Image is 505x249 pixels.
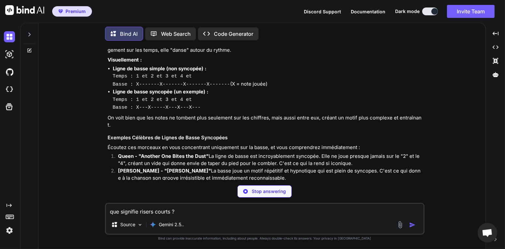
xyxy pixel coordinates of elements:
p: Bind can provide inaccurate information, including about people. Always double-check its answers.... [105,236,424,241]
button: Discord Support [304,8,341,15]
p: La basse joue un motif répétitif et hypnotique qui est plein de syncopes. C'est ce qui donne à la... [118,167,423,182]
p: Web Search [161,30,191,38]
button: premiumPremium [52,6,92,17]
p: Stop answering [252,188,286,195]
img: attachment [396,221,404,228]
img: darkAi-studio [4,49,15,60]
button: Documentation [351,8,385,15]
img: settings [4,225,15,236]
p: Gemini 2.5.. [159,221,184,228]
img: githubDark [4,66,15,77]
p: Écoutez ces morceaux en vous concentrant uniquement sur la basse, et vous comprendrez immédiateme... [108,144,423,151]
img: Pick Models [137,222,143,228]
p: Bind AI [120,30,138,38]
strong: Queen - "Another One Bites the Dust" [118,153,209,159]
p: (X = note jouée) [113,65,423,89]
img: Gemini 2.5 Pro [150,221,156,228]
p: Code Generator [214,30,253,38]
img: premium [58,9,63,13]
code: Temps : 1 et 2 et 3 et 4 et [113,97,192,103]
strong: Visuellement : [108,57,142,63]
strong: [PERSON_NAME] - "[PERSON_NAME]" [118,168,211,174]
code: Basse : X---X-----X---X---X--- [113,105,201,110]
img: darkChat [4,31,15,42]
code: Basse : X-------X-------X-------X------- [113,82,230,87]
p: On voit bien que les notes ne tombent plus seulement sur les chiffres, mais aussi entre eux, créa... [108,114,423,129]
strong: Ligne de basse syncopée (un exemple) : [113,89,208,95]
button: Invite Team [447,5,495,18]
strong: Ligne de basse simple (non syncopée) : [113,65,206,72]
span: Discord Support [304,9,341,14]
img: Bind AI [5,5,44,15]
span: Documentation [351,9,385,14]
div: Ouvrir le chat [478,223,497,242]
p: Source [120,221,135,228]
p: C'est donc une ligne de basse qui utilise la [MEDICAL_DATA] pour créer un effet de groove, de sur... [108,39,423,54]
code: Temps : 1 et 2 et 3 et 4 et [113,74,192,79]
img: icon [409,222,416,228]
span: Dark mode [395,8,420,15]
span: Premium [66,8,86,15]
p: La ligne de basse est incroyablement syncopée. Elle ne joue presque jamais sur le "2" et le "4", ... [118,153,423,167]
h3: Exemples Célèbres de Lignes de Basse Syncopées [108,134,423,142]
img: cloudideIcon [4,84,15,95]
